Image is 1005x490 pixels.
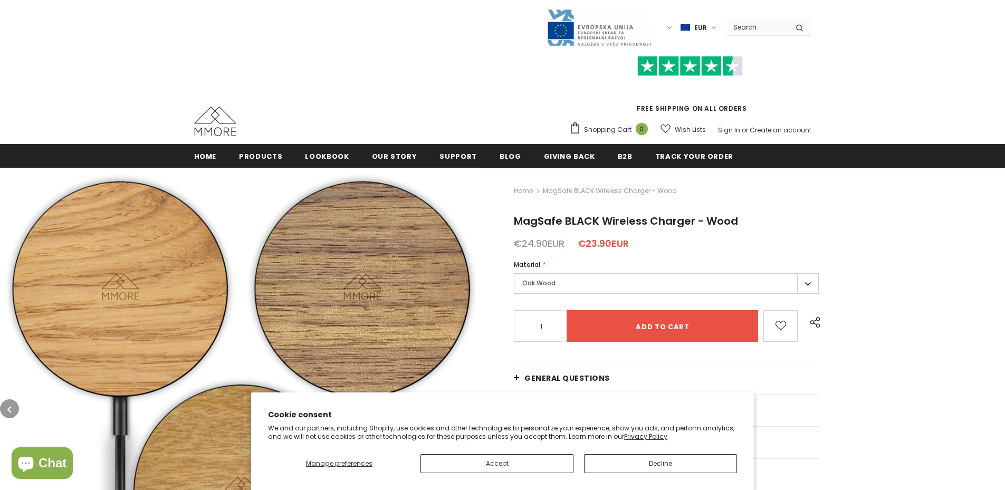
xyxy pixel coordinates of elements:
span: Home [194,151,217,161]
span: Wish Lists [675,124,706,135]
a: Our Story [372,144,417,168]
span: Lookbook [305,151,349,161]
span: Track your order [655,151,733,161]
a: support [439,144,477,168]
span: EUR [694,23,707,33]
button: Manage preferences [268,454,410,473]
a: Sign In [718,126,740,134]
label: Oak Wood [514,273,819,294]
a: Lookbook [305,144,349,168]
a: Giving back [544,144,595,168]
span: Blog [500,151,521,161]
span: MagSafe BLACK Wireless Charger - Wood [514,214,738,228]
button: Decline [584,454,737,473]
span: €24.90EUR [514,237,564,250]
input: Add to cart [567,310,758,342]
inbox-online-store-chat: Shopify online store chat [8,447,76,482]
a: Products [239,144,282,168]
a: Create an account [750,126,811,134]
span: B2B [618,151,633,161]
a: Track your order [655,144,733,168]
span: or [742,126,748,134]
p: We and our partners, including Shopify, use cookies and other technologies to personalize your ex... [268,424,737,440]
span: FREE SHIPPING ON ALL ORDERS [569,61,811,113]
a: Home [514,185,533,197]
span: Products [239,151,282,161]
span: MagSafe BLACK Wireless Charger - Wood [543,185,677,197]
span: General Questions [524,373,610,383]
a: Wish Lists [661,120,706,139]
a: General Questions [514,362,819,394]
span: support [439,151,477,161]
button: Accept [420,454,573,473]
span: Our Story [372,151,417,161]
a: Javni Razpis [547,23,652,32]
img: Trust Pilot Stars [637,56,743,76]
a: Privacy Policy [624,432,667,441]
input: Search Site [727,20,788,35]
span: Shopping Cart [584,124,631,135]
span: 0 [636,123,648,135]
img: Javni Razpis [547,8,652,47]
iframe: Customer reviews powered by Trustpilot [569,76,811,103]
span: €23.90EUR [578,237,629,250]
a: Home [194,144,217,168]
span: Giving back [544,151,595,161]
a: Shopping Cart 0 [569,122,653,138]
span: Manage preferences [306,459,372,468]
span: Material [514,260,540,269]
img: MMORE Cases [194,107,236,136]
a: Blog [500,144,521,168]
a: B2B [618,144,633,168]
h2: Cookie consent [268,409,737,420]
